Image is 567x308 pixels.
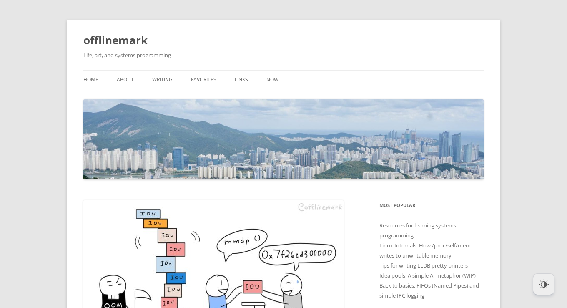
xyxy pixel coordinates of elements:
a: Tips for writing LLDB pretty printers [379,262,468,269]
a: Resources for learning systems programming [379,222,456,239]
a: offlinemark [83,30,148,50]
a: Now [266,71,278,89]
a: Home [83,71,98,89]
a: Back to basics: FIFOs (Named Pipes) and simple IPC logging [379,282,479,299]
img: offlinemark [83,99,484,179]
a: Linux Internals: How /proc/self/mem writes to unwritable memory [379,242,471,259]
a: Links [235,71,248,89]
h2: Life, art, and systems programming [83,50,484,60]
a: About [117,71,134,89]
a: Idea pools: A simple AI metaphor (WIP) [379,272,476,279]
a: Favorites [191,71,216,89]
a: Writing [152,71,173,89]
h3: Most Popular [379,200,484,210]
